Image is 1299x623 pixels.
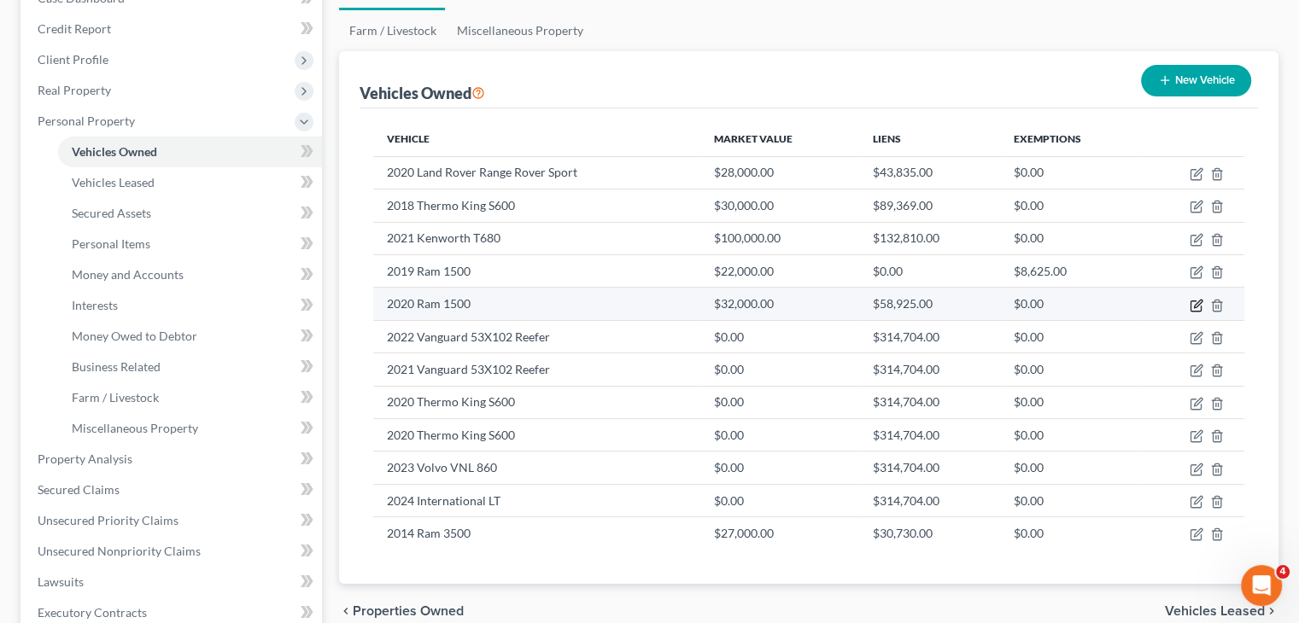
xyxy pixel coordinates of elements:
span: Properties Owned [353,604,464,618]
span: Personal Items [72,236,150,251]
td: $0.00 [700,484,859,516]
span: Money Owed to Debtor [72,329,197,343]
span: Farm / Livestock [72,390,159,405]
td: 2020 Land Rover Range Rover Sport [373,156,699,189]
span: Executory Contracts [38,605,147,620]
td: 2018 Thermo King S600 [373,189,699,222]
td: $0.00 [1000,386,1142,418]
a: Unsecured Priority Claims [24,505,322,536]
td: 2022 Vanguard 53X102 Reefer [373,320,699,352]
td: 2021 Vanguard 53X102 Reefer [373,353,699,386]
span: Interests [72,298,118,312]
td: $0.00 [1000,484,1142,516]
a: Secured Claims [24,475,322,505]
a: Personal Items [58,229,322,259]
td: $30,000.00 [700,189,859,222]
span: Secured Claims [38,482,120,497]
td: 2023 Volvo VNL 860 [373,451,699,484]
span: Lawsuits [38,574,84,589]
td: $0.00 [700,451,859,484]
td: $0.00 [1000,517,1142,550]
span: Vehicles Leased [1165,604,1265,618]
a: Credit Report [24,14,322,44]
th: Vehicle [373,122,699,156]
th: Exemptions [1000,122,1142,156]
a: Money and Accounts [58,259,322,290]
iframe: Intercom live chat [1241,565,1282,606]
span: Credit Report [38,21,111,36]
td: $89,369.00 [859,189,1000,222]
a: Farm / Livestock [339,10,447,51]
a: Property Analysis [24,444,322,475]
span: Personal Property [38,114,135,128]
span: Secured Assets [72,206,151,220]
td: $8,625.00 [1000,254,1142,287]
td: 2020 Thermo King S600 [373,386,699,418]
a: Business Related [58,352,322,382]
a: Vehicles Leased [58,167,322,198]
td: $43,835.00 [859,156,1000,189]
td: $0.00 [859,254,1000,287]
td: $0.00 [700,386,859,418]
div: Vehicles Owned [360,83,485,103]
td: $32,000.00 [700,288,859,320]
span: Property Analysis [38,451,132,466]
td: $314,704.00 [859,419,1000,451]
th: Liens [859,122,1000,156]
td: $0.00 [1000,222,1142,254]
a: Miscellaneous Property [447,10,594,51]
button: Vehicles Leased chevron_right [1165,604,1279,618]
span: Vehicles Leased [72,175,155,189]
span: Vehicles Owned [72,144,157,159]
td: $0.00 [1000,288,1142,320]
i: chevron_right [1265,604,1279,618]
a: Miscellaneous Property [58,413,322,444]
td: 2024 International LT [373,484,699,516]
td: $314,704.00 [859,484,1000,516]
a: Secured Assets [58,198,322,229]
span: Miscellaneous Property [72,421,198,435]
td: 2019 Ram 1500 [373,254,699,287]
i: chevron_left [339,604,353,618]
td: $314,704.00 [859,451,1000,484]
span: Real Property [38,83,111,97]
button: chevron_left Properties Owned [339,604,464,618]
td: $0.00 [700,320,859,352]
span: Unsecured Nonpriority Claims [38,544,201,558]
td: 2020 Ram 1500 [373,288,699,320]
a: Interests [58,290,322,321]
td: $0.00 [1000,451,1142,484]
td: $314,704.00 [859,320,1000,352]
a: Lawsuits [24,567,322,597]
td: $58,925.00 [859,288,1000,320]
span: 4 [1276,565,1290,579]
td: 2014 Ram 3500 [373,517,699,550]
td: $0.00 [1000,320,1142,352]
td: $0.00 [1000,353,1142,386]
span: Money and Accounts [72,267,184,282]
td: 2020 Thermo King S600 [373,419,699,451]
td: $0.00 [1000,419,1142,451]
td: $28,000.00 [700,156,859,189]
span: Client Profile [38,52,108,67]
a: Unsecured Nonpriority Claims [24,536,322,567]
td: $100,000.00 [700,222,859,254]
td: $0.00 [700,419,859,451]
a: Farm / Livestock [58,382,322,413]
td: $0.00 [1000,189,1142,222]
th: Market Value [700,122,859,156]
td: $0.00 [700,353,859,386]
td: $22,000.00 [700,254,859,287]
a: Vehicles Owned [58,137,322,167]
span: Unsecured Priority Claims [38,513,178,527]
a: Money Owed to Debtor [58,321,322,352]
td: $27,000.00 [700,517,859,550]
button: New Vehicle [1141,65,1251,96]
td: $30,730.00 [859,517,1000,550]
span: Business Related [72,359,161,374]
td: $314,704.00 [859,386,1000,418]
td: $0.00 [1000,156,1142,189]
td: 2021 Kenworth T680 [373,222,699,254]
td: $314,704.00 [859,353,1000,386]
td: $132,810.00 [859,222,1000,254]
